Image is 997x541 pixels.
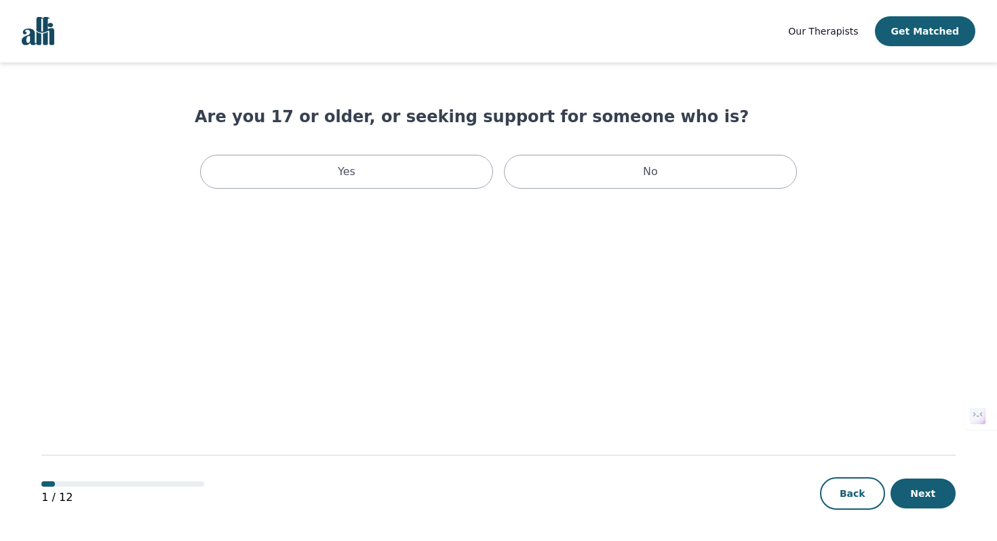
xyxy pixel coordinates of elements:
p: 1 / 12 [41,489,204,506]
img: alli logo [22,17,54,45]
button: Next [891,479,956,508]
h1: Are you 17 or older, or seeking support for someone who is? [195,106,802,128]
button: Get Matched [875,16,975,46]
button: Back [820,477,885,510]
p: Yes [338,164,355,180]
span: Our Therapists [788,26,858,37]
p: No [643,164,658,180]
a: Our Therapists [788,23,858,39]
